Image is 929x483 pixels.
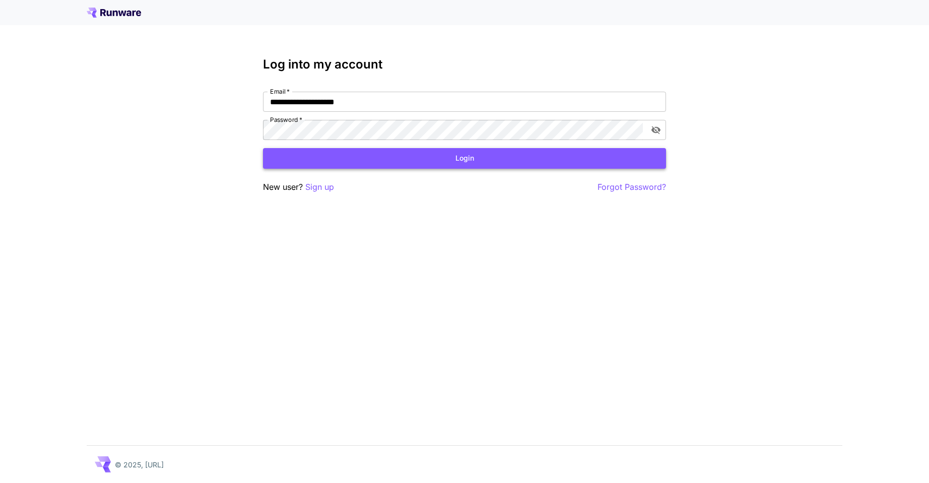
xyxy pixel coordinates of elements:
[263,57,666,72] h3: Log into my account
[263,181,334,193] p: New user?
[115,459,164,470] p: © 2025, [URL]
[270,115,302,124] label: Password
[598,181,666,193] button: Forgot Password?
[647,121,665,139] button: toggle password visibility
[270,87,290,96] label: Email
[305,181,334,193] button: Sign up
[263,148,666,169] button: Login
